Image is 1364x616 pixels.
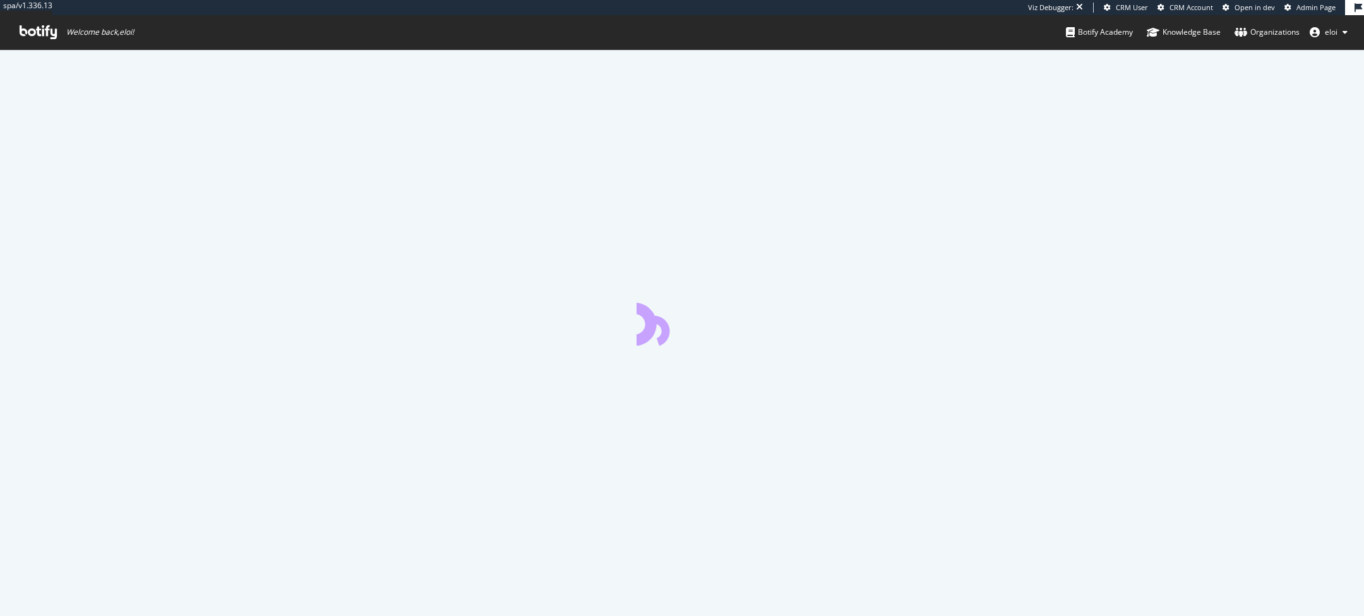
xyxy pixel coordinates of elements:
div: Viz Debugger: [1028,3,1074,13]
a: Open in dev [1223,3,1275,13]
a: Botify Academy [1066,15,1133,49]
a: Admin Page [1284,3,1336,13]
a: Organizations [1235,15,1300,49]
span: eloi [1325,27,1337,37]
span: Admin Page [1296,3,1336,12]
span: CRM Account [1170,3,1213,12]
a: CRM Account [1158,3,1213,13]
div: Organizations [1235,26,1300,39]
span: Welcome back, eloi ! [66,27,134,37]
div: Botify Academy [1066,26,1133,39]
a: CRM User [1104,3,1148,13]
a: Knowledge Base [1147,15,1221,49]
button: eloi [1300,22,1358,42]
div: animation [637,300,727,346]
span: CRM User [1116,3,1148,12]
div: Knowledge Base [1147,26,1221,39]
span: Open in dev [1235,3,1275,12]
